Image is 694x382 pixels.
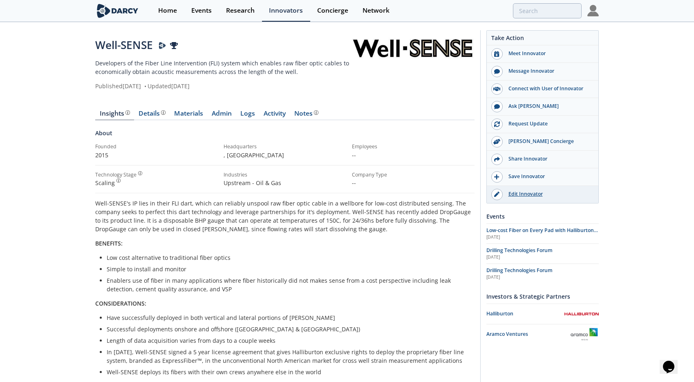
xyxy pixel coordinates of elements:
[486,267,553,274] span: Drilling Technologies Forum
[226,7,255,14] div: Research
[170,110,207,120] a: Materials
[107,276,469,293] li: Enablers use of fiber in many applications where fiber historically did not makes sense from a co...
[116,179,121,183] img: information.svg
[134,110,170,120] a: Details
[159,42,166,49] img: Darcy Presenter
[95,59,352,76] p: Developers of the Fiber Line Intervention (FLI) system which enables raw fiber optic cables to ec...
[486,227,598,241] span: Low-cost Fiber on Every Pad with Halliburton's ExpressFiber
[587,5,599,16] img: Profile
[95,299,146,307] strong: CONSIDERATIONS:
[503,120,594,127] div: Request Update
[95,82,352,90] div: Published [DATE] Updated [DATE]
[487,168,598,186] button: Save Innovator
[95,151,218,159] p: 2015
[95,4,140,18] img: logo-wide.svg
[503,103,594,110] div: Ask [PERSON_NAME]
[224,143,346,150] div: Headquarters
[317,7,348,14] div: Concierge
[503,67,594,75] div: Message Innovator
[95,110,134,120] a: Insights
[95,37,352,53] div: Well-SENSE
[95,171,137,179] div: Technology Stage
[660,349,686,374] iframe: chat widget
[95,179,218,187] div: Scaling
[138,171,143,176] img: information.svg
[486,289,599,304] div: Investors & Strategic Partners
[486,209,599,223] div: Events
[158,7,177,14] div: Home
[269,7,303,14] div: Innovators
[95,143,218,150] div: Founded
[486,254,599,261] div: [DATE]
[486,247,599,261] a: Drilling Technologies Forum [DATE]
[161,110,166,115] img: information.svg
[486,327,599,342] a: Aramco Ventures Aramco Ventures
[95,129,475,143] div: About
[503,138,594,145] div: [PERSON_NAME] Concierge
[314,110,318,115] img: information.svg
[352,171,475,179] div: Company Type
[107,336,469,345] li: Length of data acquisition varies from days to a couple weeks
[107,313,469,322] li: Have successfully deployed in both vertical and lateral portions of [PERSON_NAME]
[207,110,236,120] a: Admin
[107,325,469,333] li: Successful deployments onshore and offshore ([GEOGRAPHIC_DATA] & [GEOGRAPHIC_DATA])
[363,7,390,14] div: Network
[107,348,469,365] li: In [DATE], Well-SENSE signed a 5 year license agreement that gives Halliburton exclusive rights t...
[486,310,564,317] div: Halliburton
[486,331,570,338] div: Aramco Ventures
[486,234,599,241] div: [DATE]
[236,110,259,120] a: Logs
[224,171,346,179] div: Industries
[503,50,594,57] div: Meet Innovator
[503,155,594,163] div: Share Innovator
[191,7,212,14] div: Events
[486,307,599,321] a: Halliburton Halliburton
[294,110,318,117] div: Notes
[224,151,346,159] p: , [GEOGRAPHIC_DATA]
[564,313,599,315] img: Halliburton
[352,143,475,150] div: Employees
[503,85,594,92] div: Connect with User of Innovator
[139,110,166,117] div: Details
[487,186,598,203] a: Edit Innovator
[486,247,553,254] span: Drilling Technologies Forum
[513,3,582,18] input: Advanced Search
[95,239,123,247] strong: BENEFITS:
[125,110,130,115] img: information.svg
[100,110,130,117] div: Insights
[224,179,281,187] span: Upstream - Oil & Gas
[503,173,594,180] div: Save Innovator
[290,110,322,120] a: Notes
[107,265,469,273] li: Simple to install and monitor
[107,368,469,376] li: Well-SENSE deploys its fibers with their own crews anywhere else in the world
[95,199,475,233] p: Well-SENSE's IP lies in their FLI dart, which can reliably unspool raw fiber optic cable in a wel...
[143,82,148,90] span: •
[487,34,598,45] div: Take Action
[107,253,469,262] li: Low cost alternative to traditional fiber optics
[503,190,594,198] div: Edit Innovator
[486,274,599,281] div: [DATE]
[352,179,475,187] p: --
[486,267,599,281] a: Drilling Technologies Forum [DATE]
[570,327,599,342] img: Aramco Ventures
[486,227,599,241] a: Low-cost Fiber on Every Pad with Halliburton's ExpressFiber [DATE]
[259,110,290,120] a: Activity
[352,151,475,159] p: --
